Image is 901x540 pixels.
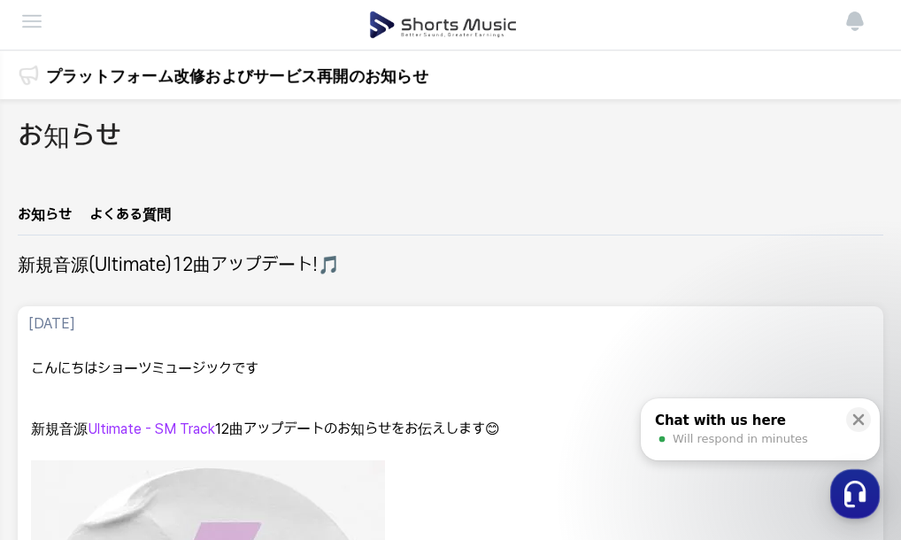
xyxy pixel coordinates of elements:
span: 😊 [485,420,500,437]
img: menu [21,11,42,32]
a: お知らせ [18,204,72,235]
h2: 新規音源(Ultimate)12曲アップデート!🎵 [18,253,340,278]
span: こんにちはショーツミュージックです [31,360,258,377]
img: 알림 [844,11,866,32]
img: 알림 아이콘 [18,65,39,86]
p: [DATE] [28,313,75,335]
span: 新規音源 [31,420,88,437]
p: 12曲アップデートのお知らせをお伝えします [31,420,870,440]
a: プラットフォーム改修およびサービス再開のお知らせ [46,64,428,88]
a: よくある質問 [89,204,171,235]
h2: お知らせ [18,117,121,157]
span: Ultimate - SM Track [88,420,215,437]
